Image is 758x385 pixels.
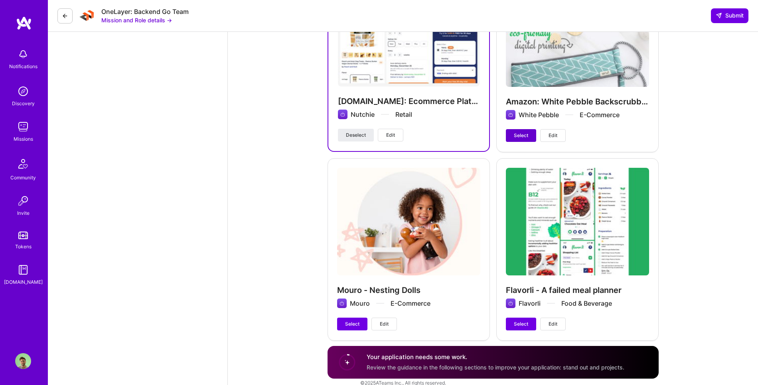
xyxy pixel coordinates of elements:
[716,12,722,19] i: icon SendLight
[101,16,172,24] button: Mission and Role details →
[716,12,744,20] span: Submit
[101,8,189,16] div: OneLayer: Backend Go Team
[10,173,36,182] div: Community
[12,99,35,108] div: Discovery
[514,320,528,328] span: Select
[338,96,480,106] h4: [DOMAIN_NAME]: Ecommerce Platform in [GEOGRAPHIC_DATA]
[15,262,31,278] img: guide book
[345,320,359,328] span: Select
[9,62,38,71] div: Notifications
[17,209,30,217] div: Invite
[338,110,347,119] img: Company logo
[18,232,28,239] img: tokens
[549,132,557,139] span: Edit
[15,353,31,369] img: User Avatar
[371,318,397,330] button: Edit
[79,8,95,24] img: Company Logo
[711,8,748,23] button: Submit
[367,364,624,371] span: Review the guidance in the following sections to improve your application: stand out and projects.
[15,193,31,209] img: Invite
[14,135,33,143] div: Missions
[514,132,528,139] span: Select
[380,320,389,328] span: Edit
[351,110,412,119] div: Nutchie Retail
[506,129,536,142] button: Select
[549,320,557,328] span: Edit
[381,114,389,115] img: divider
[13,353,33,369] a: User Avatar
[338,129,374,141] button: Deselect
[346,132,366,139] span: Deselect
[15,83,31,99] img: discovery
[386,132,395,139] span: Edit
[62,13,68,19] i: icon LeftArrowDark
[367,353,624,361] h4: Your application needs some work.
[540,318,566,330] button: Edit
[4,278,43,286] div: [DOMAIN_NAME]
[378,129,403,141] button: Edit
[506,318,536,330] button: Select
[15,46,31,62] img: bell
[14,154,33,173] img: Community
[15,119,31,135] img: teamwork
[337,318,367,330] button: Select
[15,242,32,251] div: Tokens
[540,129,566,142] button: Edit
[16,16,32,30] img: logo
